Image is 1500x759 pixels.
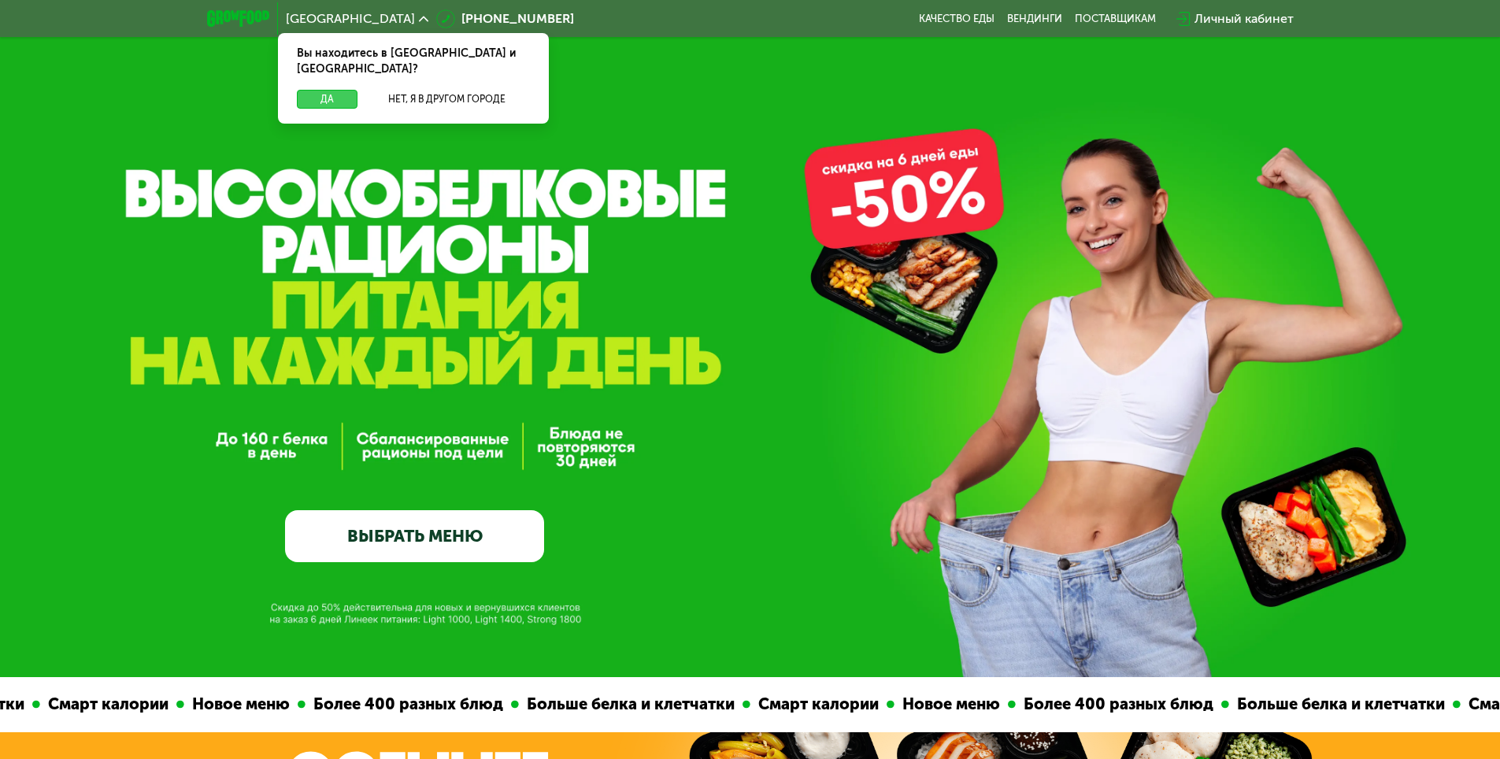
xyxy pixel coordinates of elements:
div: Более 400 разных блюд [265,692,470,716]
button: Да [297,90,357,109]
div: Больше белка и клетчатки [1188,692,1412,716]
div: поставщикам [1075,13,1156,25]
a: Качество еды [919,13,994,25]
span: [GEOGRAPHIC_DATA] [286,13,415,25]
div: Личный кабинет [1194,9,1294,28]
a: [PHONE_NUMBER] [436,9,574,28]
div: Более 400 разных блюд [975,692,1180,716]
div: Вы находитесь в [GEOGRAPHIC_DATA] и [GEOGRAPHIC_DATA]? [278,33,549,90]
div: Новое меню [143,692,257,716]
div: Больше белка и клетчатки [478,692,702,716]
div: Смарт калории [709,692,846,716]
div: Новое меню [854,692,967,716]
a: Вендинги [1007,13,1062,25]
a: ВЫБРАТЬ МЕНЮ [285,510,544,562]
button: Нет, я в другом городе [364,90,530,109]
